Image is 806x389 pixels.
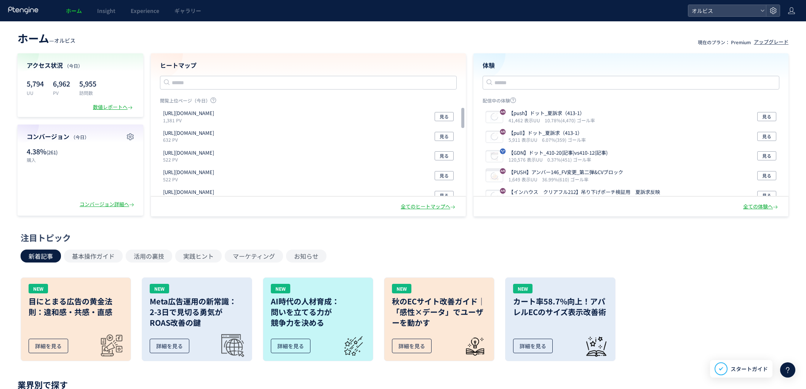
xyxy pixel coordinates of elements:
div: 数値レポートへ [93,104,134,111]
p: 5,794 [27,77,44,90]
span: 見る [440,151,449,160]
p: 522 PV [163,176,217,182]
p: https://pr.orbis.co.jp/cosmetics/udot/100 [163,189,214,196]
span: 見る [440,171,449,180]
h3: AI時代の人材育成： 問いを立てる力が 競争力を決める [271,296,365,328]
span: （今日） [71,134,89,140]
p: https://pr.orbis.co.jp/cosmetics/mr/203-20 [163,149,214,157]
span: オルビス [689,5,757,16]
p: https://pr.orbis.co.jp/cosmetics/u/100 [163,130,214,137]
div: — [18,30,75,46]
button: 見る [435,151,454,160]
div: コンバージョン詳細へ [80,201,136,208]
button: 見る [435,112,454,121]
span: 見る [440,191,449,200]
button: 新着記事 [21,250,61,263]
p: 訪問数 [79,90,96,96]
h3: 秋のECサイト改善ガイド｜「感性×データ」でユーザーを動かす [392,296,486,328]
div: NEW [271,284,290,293]
span: 見る [440,112,449,121]
p: 5,955 [79,77,96,90]
button: お知らせ [286,250,326,263]
p: 522 PV [163,156,217,163]
span: (261) [46,149,58,156]
button: 活用の裏技 [126,250,172,263]
span: ホーム [18,30,49,46]
p: 閲覧上位ページ（今日） [160,97,457,107]
div: NEW [29,284,48,293]
span: Insight [97,7,115,14]
p: UU [27,90,44,96]
div: 詳細を見る [29,339,68,353]
p: 394 PV [163,196,217,202]
div: 詳細を見る [513,339,553,353]
p: 6,962 [53,77,70,90]
button: 見る [435,132,454,141]
h3: Meta広告運用の新常識： 2-3日で見切る勇気が ROAS改善の鍵 [150,296,244,328]
p: https://pr.orbis.co.jp/special/31 [163,169,214,176]
p: 4.38% [27,147,77,157]
p: 購入 [27,157,77,163]
a: NEWAI時代の人材育成：問いを立てる力が競争力を決める詳細を見る [263,277,373,361]
p: PV [53,90,70,96]
button: 実践ヒント [175,250,222,263]
span: Experience [131,7,159,14]
div: 全てのヒートマップへ [401,203,457,210]
span: ホーム [66,7,82,14]
h3: 目にとまる広告の黄金法則：違和感・共感・直感 [29,296,123,317]
div: 詳細を見る [392,339,432,353]
p: https://orbis.co.jp/order/thanks [163,110,214,117]
span: 見る [440,132,449,141]
a: NEW秋のECサイト改善ガイド｜「感性×データ」でユーザーを動かす詳細を見る [384,277,494,361]
a: NEWカート率58.7%向上！アパレルECのサイズ表示改善術詳細を見る [505,277,616,361]
a: NEWMeta広告運用の新常識：2-3日で見切る勇気がROAS改善の鍵詳細を見る [142,277,252,361]
button: 見る [435,191,454,200]
div: 注目トピック [21,232,782,243]
p: 現在のプラン： Premium [698,39,751,45]
h3: カート率58.7%向上！アパレルECのサイズ表示改善術 [513,296,608,317]
span: オルビス [54,37,75,44]
div: NEW [513,284,533,293]
div: 詳細を見る [271,339,310,353]
p: 業界別で探す [18,382,788,387]
a: NEW目にとまる広告の黄金法則：違和感・共感・直感詳細を見る [21,277,131,361]
div: 詳細を見る [150,339,189,353]
button: 基本操作ガイド [64,250,123,263]
span: （今日） [64,62,83,69]
p: 632 PV [163,136,217,143]
div: アップグレード [754,38,788,46]
h4: コンバージョン [27,132,134,141]
button: 見る [435,171,454,180]
span: ギャラリー [174,7,201,14]
h4: アクセス状況 [27,61,134,70]
div: NEW [150,284,169,293]
p: 1,381 PV [163,117,217,123]
button: マーケティング [225,250,283,263]
div: NEW [392,284,411,293]
span: スタートガイド [731,365,768,373]
h4: ヒートマップ [160,61,457,70]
